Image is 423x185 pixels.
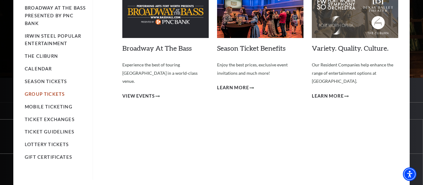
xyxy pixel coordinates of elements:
div: [DATE] [7,127,63,133]
a: Season Tickets [25,79,67,84]
span: View Events [122,92,155,100]
a: Calendar [25,66,52,71]
a: Irwin Steel Popular Entertainment [25,33,81,46]
span: Learn More [217,84,249,92]
a: Season Ticket Benefits [217,44,286,52]
a: Ticket Exchanges [25,117,75,122]
a: Group Tickets [25,91,65,97]
a: Learn More Variety. Quality. Culture. [312,92,349,100]
a: Broadway At The Bass presented by PNC Bank [25,5,86,26]
p: Our Resident Companies help enhance the range of entertainment options at [GEOGRAPHIC_DATA]. [312,61,398,86]
span: Learn More [312,92,344,100]
a: Learn More Season Ticket Benefits [217,84,254,92]
a: The Cliburn [25,53,58,59]
a: Variety. Quality. Culture. [312,44,389,52]
div: 1:30PM [7,169,63,174]
a: Mobile Ticketing [25,104,72,109]
div: 7:30PM [7,135,63,140]
div: [DATE] [7,161,63,168]
a: Gift Certificates [25,154,72,160]
a: View Events [122,92,160,100]
a: Ticket Guidelines [25,129,74,134]
a: Lottery Tickets [25,142,69,147]
a: Broadway At The Bass [122,44,192,52]
div: Accessibility Menu [403,167,416,181]
p: Experience the best of touring [GEOGRAPHIC_DATA] in a world-class venue. [122,61,209,86]
p: Enjoy the best prices, exclusive event invitations and much more! [217,61,303,77]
